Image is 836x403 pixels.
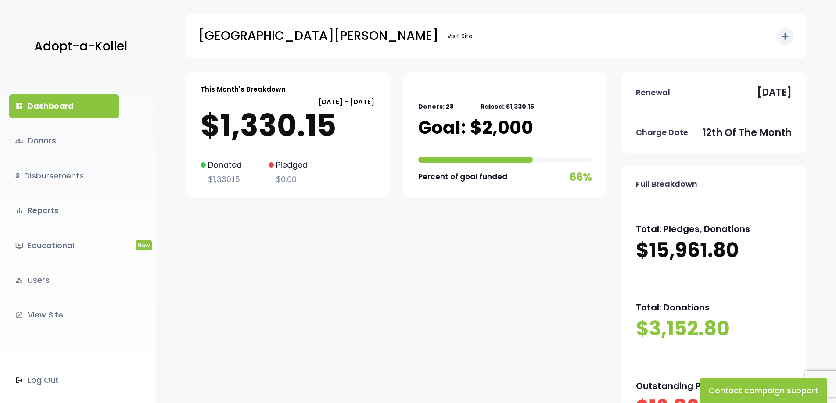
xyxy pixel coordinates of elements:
[636,315,792,342] p: $3,152.80
[757,84,792,101] p: [DATE]
[9,129,119,153] a: groupsDonors
[9,268,119,292] a: manage_accountsUsers
[636,177,697,191] p: Full Breakdown
[269,172,308,186] p: $0.00
[136,240,152,250] span: New
[570,168,592,186] p: 66%
[15,207,23,214] i: bar_chart
[418,117,533,139] p: Goal: $2,000
[15,276,23,284] i: manage_accounts
[418,101,454,112] p: Donors: 28
[269,158,308,172] p: Pledged
[9,368,119,392] a: Log Out
[15,137,23,145] span: groups
[776,28,794,45] button: add
[636,300,792,315] p: Total: Donations
[34,36,127,57] p: Adopt-a-Kollel
[9,164,119,188] a: $Disbursements
[636,125,688,139] p: Charge Date
[15,242,23,250] i: ondemand_video
[700,378,827,403] button: Contact campaign support
[636,378,792,394] p: Outstanding Pledges
[636,237,792,264] p: $15,961.80
[443,28,477,45] a: Visit Site
[201,172,242,186] p: $1,330.15
[418,170,507,184] p: Percent of goal funded
[15,102,23,110] i: dashboard
[201,96,374,108] p: [DATE] - [DATE]
[201,158,242,172] p: Donated
[9,234,119,257] a: ondemand_videoEducationalNew
[636,86,670,100] p: Renewal
[9,199,119,222] a: bar_chartReports
[201,108,374,143] p: $1,330.15
[780,31,790,42] i: add
[9,303,119,327] a: launchView Site
[15,311,23,319] i: launch
[30,25,127,68] a: Adopt-a-Kollel
[703,124,792,142] p: 12th of the month
[481,101,534,112] p: Raised: $1,330.15
[15,170,20,182] i: $
[636,221,792,237] p: Total: Pledges, Donations
[9,94,119,118] a: dashboardDashboard
[201,83,286,95] p: This Month's Breakdown
[198,25,438,47] p: [GEOGRAPHIC_DATA][PERSON_NAME]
